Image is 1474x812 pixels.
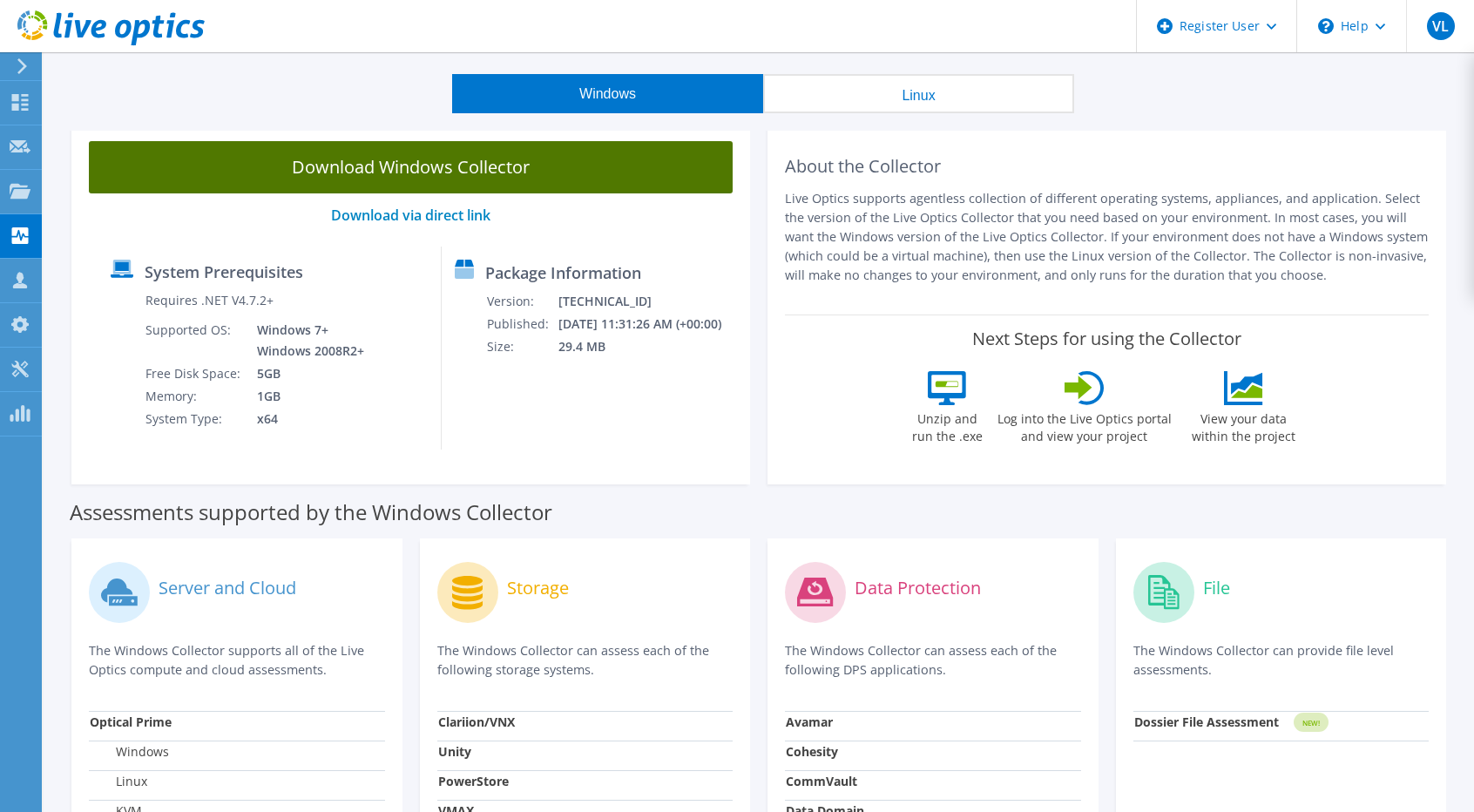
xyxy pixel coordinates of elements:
p: Live Optics supports agentless collection of different operating systems, appliances, and applica... [785,189,1429,285]
svg: \n [1318,18,1334,34]
span: VL [1427,12,1455,40]
td: 1GB [244,385,368,408]
h2: About the Collector [785,156,1429,177]
label: Data Protection [855,579,981,597]
strong: PowerStore [438,773,509,789]
label: Linux [90,773,147,790]
label: Next Steps for using the Collector [972,328,1241,349]
a: Download via direct link [331,206,490,225]
td: Version: [486,290,558,313]
p: The Windows Collector supports all of the Live Optics compute and cloud assessments. [89,641,385,680]
p: The Windows Collector can provide file level assessments. [1133,641,1430,680]
tspan: NEW! [1302,718,1319,727]
label: Unzip and run the .exe [908,405,988,445]
td: Windows 7+ Windows 2008R2+ [244,319,368,362]
td: Published: [486,313,558,335]
strong: Cohesity [786,743,838,760]
label: Log into the Live Optics portal and view your project [997,405,1173,445]
label: Storage [507,579,569,597]
strong: Clariion/VNX [438,714,515,730]
strong: Unity [438,743,471,760]
td: Memory: [145,385,244,408]
label: File [1203,579,1230,597]
label: Assessments supported by the Windows Collector [70,504,552,521]
label: Package Information [485,264,641,281]
strong: Avamar [786,714,833,730]
strong: CommVault [786,773,857,789]
label: System Prerequisites [145,263,303,281]
td: Supported OS: [145,319,244,362]
td: [TECHNICAL_ID] [558,290,742,313]
p: The Windows Collector can assess each of the following DPS applications. [785,641,1081,680]
strong: Optical Prime [90,714,172,730]
label: View your data within the project [1181,405,1307,445]
a: Download Windows Collector [89,141,733,193]
td: [DATE] 11:31:26 AM (+00:00) [558,313,742,335]
td: x64 [244,408,368,430]
label: Server and Cloud [159,579,296,597]
td: 5GB [244,362,368,385]
strong: Dossier File Assessment [1134,714,1279,730]
td: System Type: [145,408,244,430]
label: Windows [90,743,169,761]
p: The Windows Collector can assess each of the following storage systems. [437,641,734,680]
label: Requires .NET V4.7.2+ [145,292,274,309]
td: 29.4 MB [558,335,742,358]
td: Free Disk Space: [145,362,244,385]
button: Linux [763,74,1074,113]
button: Windows [452,74,763,113]
td: Size: [486,335,558,358]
